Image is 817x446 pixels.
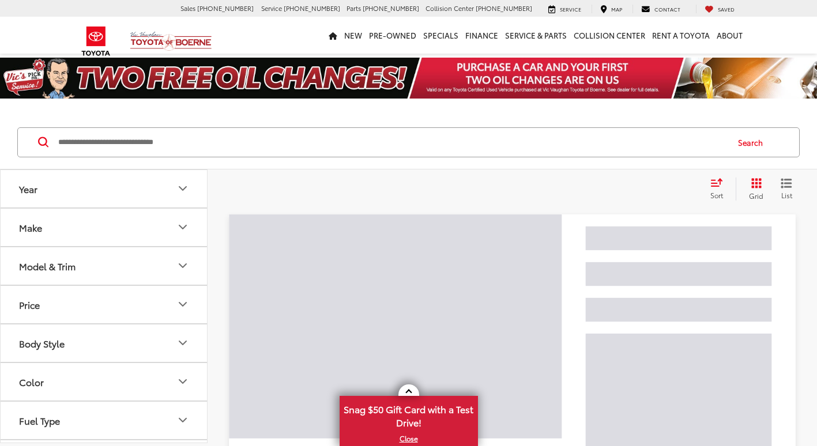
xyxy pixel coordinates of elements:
[176,413,190,427] div: Fuel Type
[1,170,208,207] button: YearYear
[632,5,689,14] a: Contact
[19,222,42,233] div: Make
[420,17,462,54] a: Specials
[1,286,208,323] button: PricePrice
[749,191,763,201] span: Grid
[341,397,477,432] span: Snag $50 Gift Card with a Test Drive!
[1,247,208,285] button: Model & TrimModel & Trim
[713,17,746,54] a: About
[718,5,735,13] span: Saved
[176,182,190,195] div: Year
[462,17,502,54] a: Finance
[19,338,65,349] div: Body Style
[426,3,474,13] span: Collision Center
[570,17,649,54] a: Collision Center
[705,177,736,201] button: Select sort value
[180,3,195,13] span: Sales
[540,5,590,14] a: Service
[176,336,190,350] div: Body Style
[1,324,208,362] button: Body StyleBody Style
[736,177,772,201] button: Grid View
[592,5,631,14] a: Map
[284,3,340,13] span: [PHONE_NUMBER]
[611,5,622,13] span: Map
[476,3,532,13] span: [PHONE_NUMBER]
[176,297,190,311] div: Price
[19,376,44,387] div: Color
[347,3,361,13] span: Parts
[19,415,60,426] div: Fuel Type
[727,128,780,157] button: Search
[130,31,212,51] img: Vic Vaughan Toyota of Boerne
[261,3,282,13] span: Service
[1,209,208,246] button: MakeMake
[781,190,792,200] span: List
[366,17,420,54] a: Pre-Owned
[74,22,118,60] img: Toyota
[1,402,208,439] button: Fuel TypeFuel Type
[710,190,723,200] span: Sort
[560,5,581,13] span: Service
[325,17,341,54] a: Home
[176,375,190,388] div: Color
[654,5,680,13] span: Contact
[176,259,190,273] div: Model & Trim
[19,183,37,194] div: Year
[772,177,801,201] button: List View
[57,128,727,156] input: Search by Make, Model, or Keyword
[19,260,76,271] div: Model & Trim
[1,363,208,400] button: ColorColor
[502,17,570,54] a: Service & Parts: Opens in a new tab
[197,3,254,13] span: [PHONE_NUMBER]
[341,17,366,54] a: New
[363,3,419,13] span: [PHONE_NUMBER]
[649,17,713,54] a: Rent a Toyota
[696,5,743,14] a: My Saved Vehicles
[19,299,40,310] div: Price
[176,220,190,234] div: Make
